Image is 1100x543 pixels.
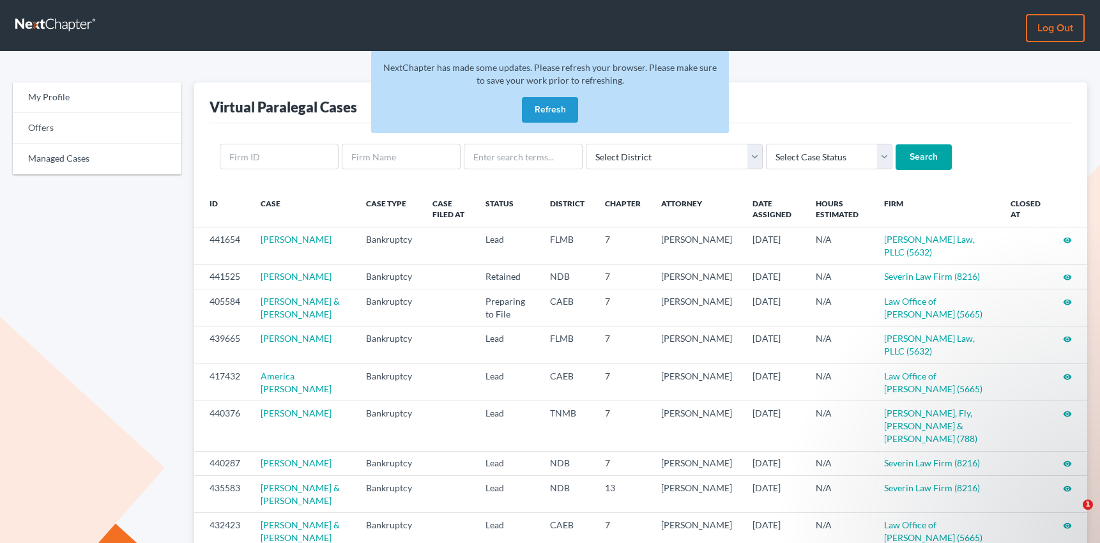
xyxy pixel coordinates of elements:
[261,371,332,394] a: America [PERSON_NAME]
[356,264,422,289] td: Bankruptcy
[1063,236,1072,245] i: visibility
[806,326,874,363] td: N/A
[522,97,578,123] button: Refresh
[261,271,332,282] a: [PERSON_NAME]
[261,234,332,245] a: [PERSON_NAME]
[1063,408,1072,418] a: visibility
[595,190,651,227] th: Chapter
[540,363,595,401] td: CAEB
[651,190,742,227] th: Attorney
[651,289,742,326] td: [PERSON_NAME]
[1063,298,1072,307] i: visibility
[742,401,806,451] td: [DATE]
[896,144,952,170] input: Search
[540,451,595,475] td: NDB
[595,326,651,363] td: 7
[1063,271,1072,282] a: visibility
[261,296,340,319] a: [PERSON_NAME] & [PERSON_NAME]
[651,264,742,289] td: [PERSON_NAME]
[595,363,651,401] td: 7
[1063,409,1072,418] i: visibility
[742,264,806,289] td: [DATE]
[651,476,742,513] td: [PERSON_NAME]
[1063,333,1072,344] a: visibility
[220,144,339,169] input: Firm ID
[1083,500,1093,510] span: 1
[595,476,651,513] td: 13
[194,451,250,475] td: 440287
[806,227,874,264] td: N/A
[874,190,1000,227] th: Firm
[1063,335,1072,344] i: visibility
[194,476,250,513] td: 435583
[742,326,806,363] td: [DATE]
[540,289,595,326] td: CAEB
[356,289,422,326] td: Bankruptcy
[464,144,583,169] input: Enter search terms...
[540,476,595,513] td: NDB
[194,190,250,227] th: ID
[475,401,540,451] td: Lead
[194,363,250,401] td: 417432
[342,144,461,169] input: Firm Name
[1063,234,1072,245] a: visibility
[806,401,874,451] td: N/A
[1026,14,1085,42] a: Log out
[540,190,595,227] th: District
[475,363,540,401] td: Lead
[884,519,982,543] a: Law Office of [PERSON_NAME] (5665)
[595,451,651,475] td: 7
[210,98,357,116] div: Virtual Paralegal Cases
[1000,190,1053,227] th: Closed at
[742,476,806,513] td: [DATE]
[595,401,651,451] td: 7
[742,190,806,227] th: Date Assigned
[884,408,977,444] a: [PERSON_NAME], Fly, [PERSON_NAME] & [PERSON_NAME] (788)
[475,264,540,289] td: Retained
[250,190,356,227] th: Case
[1057,500,1087,530] iframe: Intercom live chat
[475,227,540,264] td: Lead
[194,289,250,326] td: 405584
[475,451,540,475] td: Lead
[13,144,181,174] a: Managed Cases
[595,264,651,289] td: 7
[261,482,340,506] a: [PERSON_NAME] & [PERSON_NAME]
[540,401,595,451] td: TNMB
[356,190,422,227] th: Case Type
[356,326,422,363] td: Bankruptcy
[742,289,806,326] td: [DATE]
[651,326,742,363] td: [PERSON_NAME]
[194,227,250,264] td: 441654
[194,326,250,363] td: 439665
[595,289,651,326] td: 7
[742,451,806,475] td: [DATE]
[356,451,422,475] td: Bankruptcy
[13,113,181,144] a: Offers
[540,326,595,363] td: FLMB
[651,363,742,401] td: [PERSON_NAME]
[356,401,422,451] td: Bankruptcy
[422,190,475,227] th: Case Filed At
[806,190,874,227] th: Hours Estimated
[806,289,874,326] td: N/A
[475,326,540,363] td: Lead
[475,289,540,326] td: Preparing to File
[261,519,340,543] a: [PERSON_NAME] & [PERSON_NAME]
[356,476,422,513] td: Bankruptcy
[884,271,980,282] a: Severin Law Firm (8216)
[742,227,806,264] td: [DATE]
[1063,371,1072,381] a: visibility
[884,333,975,356] a: [PERSON_NAME] Law, PLLC (5632)
[595,227,651,264] td: 7
[475,190,540,227] th: Status
[13,82,181,113] a: My Profile
[651,227,742,264] td: [PERSON_NAME]
[540,264,595,289] td: NDB
[475,476,540,513] td: Lead
[194,401,250,451] td: 440376
[356,227,422,264] td: Bankruptcy
[1063,372,1072,381] i: visibility
[356,363,422,401] td: Bankruptcy
[884,296,982,319] a: Law Office of [PERSON_NAME] (5665)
